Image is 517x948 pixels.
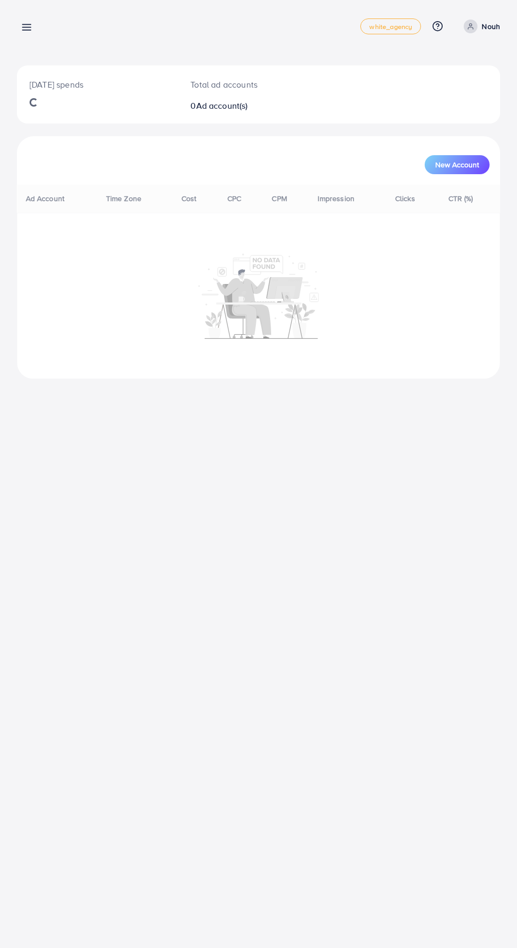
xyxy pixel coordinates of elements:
[190,101,286,111] h2: 0
[482,20,500,33] p: Nouh
[369,23,412,30] span: white_agency
[30,78,165,91] p: [DATE] spends
[459,20,500,33] a: Nouh
[435,161,479,168] span: New Account
[196,100,248,111] span: Ad account(s)
[190,78,286,91] p: Total ad accounts
[360,18,421,34] a: white_agency
[425,155,490,174] button: New Account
